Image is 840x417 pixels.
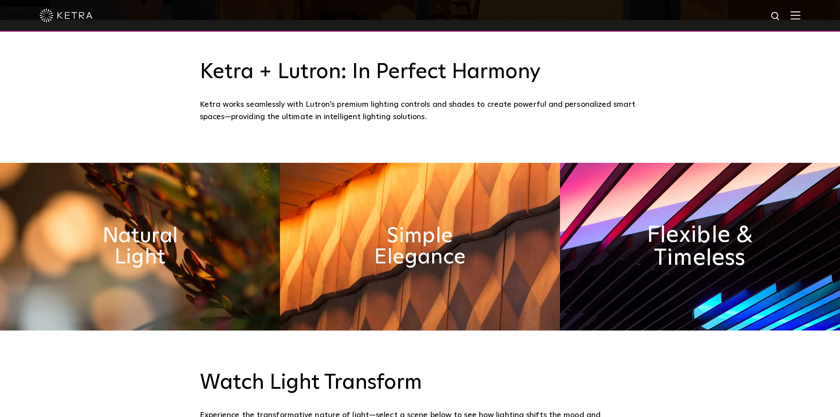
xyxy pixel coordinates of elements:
img: search icon [770,11,781,22]
h2: Flexible & Timeless [628,224,772,270]
div: Ketra works seamlessly with Lutron’s premium lighting controls and shades to create powerful and ... [200,98,641,124]
h3: Ketra + Lutron: In Perfect Harmony [200,60,641,85]
img: simple_elegance [280,163,560,331]
h3: Watch Light Transform [200,370,641,396]
h2: Natural Light [74,225,206,268]
img: flexible_timeless_ketra [560,163,840,331]
img: ketra-logo-2019-white [40,9,93,22]
img: Hamburger%20Nav.svg [791,11,800,19]
h2: Simple Elegance [354,225,486,268]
